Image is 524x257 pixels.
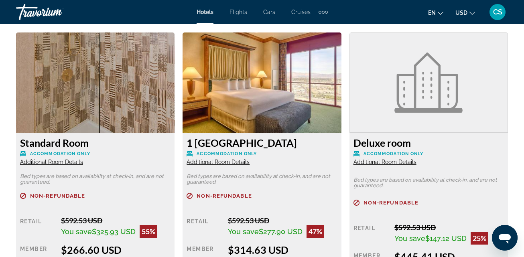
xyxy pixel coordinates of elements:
[353,159,416,165] span: Additional Room Details
[187,216,221,238] div: Retail
[353,137,504,149] h3: Deluxe room
[307,225,324,238] div: 47%
[92,227,136,236] span: $325.93 USD
[259,227,303,236] span: $277.90 USD
[30,151,90,156] span: Accommodation Only
[471,232,488,245] div: 25%
[140,225,157,238] div: 55%
[20,216,55,238] div: Retail
[61,244,171,256] div: $266.60 USD
[228,216,337,225] div: $592.53 USD
[187,159,250,165] span: Additional Room Details
[230,9,247,15] a: Flights
[394,234,425,243] span: You save
[16,32,175,133] img: a6ba03ff-8d13-42c8-a8c2-ea28a49e6fa8.jpeg
[425,234,467,243] span: $147.12 USD
[263,9,275,15] a: Cars
[428,10,436,16] span: en
[228,244,337,256] div: $314.63 USD
[493,8,502,16] span: CS
[187,174,337,185] p: Bed types are based on availability at check-in, and are not guaranteed.
[20,159,83,165] span: Additional Room Details
[20,174,171,185] p: Bed types are based on availability at check-in, and are not guaranteed.
[187,137,337,149] h3: 1 [GEOGRAPHIC_DATA]
[353,223,388,245] div: Retail
[20,137,171,149] h3: Standard Room
[228,227,259,236] span: You save
[16,2,96,22] a: Travorium
[394,53,463,113] img: hotel.svg
[30,193,85,198] span: Non-refundable
[455,7,475,18] button: Change currency
[319,6,328,18] button: Extra navigation items
[455,10,467,16] span: USD
[183,32,341,133] img: 11b87506-bdc1-45c3-b7ae-e2571945636a.jpeg
[364,200,418,205] span: Non-refundable
[487,4,508,20] button: User Menu
[197,193,252,198] span: Non-refundable
[197,9,213,15] a: Hotels
[61,227,92,236] span: You save
[61,216,171,225] div: $592.53 USD
[364,151,424,156] span: Accommodation Only
[428,7,443,18] button: Change language
[291,9,311,15] a: Cruises
[394,223,504,232] div: $592.53 USD
[492,225,518,251] iframe: Button to launch messaging window
[353,177,504,188] p: Bed types are based on availability at check-in, and are not guaranteed.
[197,151,257,156] span: Accommodation Only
